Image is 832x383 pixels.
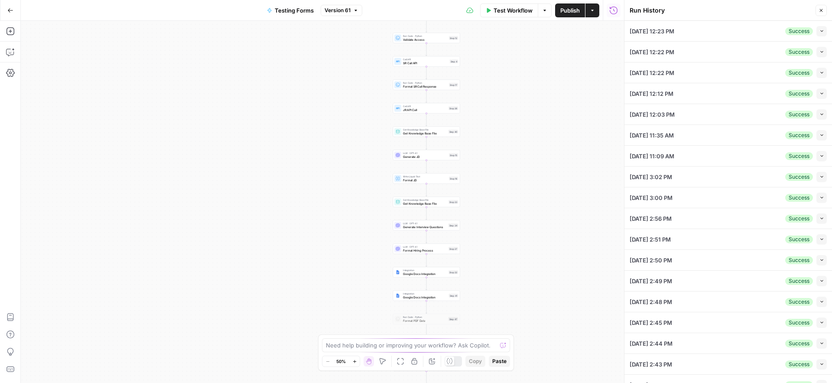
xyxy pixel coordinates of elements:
[448,247,458,251] div: Step 37
[393,314,460,324] div: Run Code · PythonFormat PDF DataStep 47
[785,277,813,285] div: Success
[630,110,675,119] span: [DATE] 12:03 PM
[403,201,447,206] span: Get Knowledge Base File
[449,153,458,157] div: Step 15
[785,256,813,264] div: Success
[630,69,674,77] span: [DATE] 12:22 PM
[403,34,447,38] span: Run Code · Python
[630,360,672,369] span: [DATE] 2:43 PM
[426,43,427,56] g: Edge from step_12 to step_4
[403,58,448,61] span: Call API
[426,207,427,220] g: Edge from step_33 to step_34
[403,151,447,155] span: LLM · GPT-4.1
[785,152,813,160] div: Success
[630,256,672,265] span: [DATE] 2:50 PM
[785,298,813,306] div: Success
[403,131,447,135] span: Get Knowledge Base File
[630,318,672,327] span: [DATE] 2:45 PM
[426,254,427,267] g: Edge from step_37 to step_32
[403,154,447,159] span: Generate JD
[403,84,447,88] span: Format SR Call Response
[396,294,400,298] img: Instagram%20post%20-%201%201.png
[630,214,672,223] span: [DATE] 2:56 PM
[630,339,673,348] span: [DATE] 2:44 PM
[785,27,813,35] div: Success
[275,6,314,15] span: Testing Forms
[630,152,674,160] span: [DATE] 11:09 AM
[403,248,447,252] span: Format Hiring Process
[785,340,813,347] div: Success
[785,48,813,56] div: Success
[426,301,427,314] g: Edge from step_41 to step_47
[403,105,447,108] span: Call API
[449,83,458,87] div: Step 17
[785,111,813,118] div: Success
[448,317,458,321] div: Step 47
[630,27,674,36] span: [DATE] 12:23 PM
[336,358,346,365] span: 50%
[785,319,813,327] div: Success
[426,160,427,173] g: Edge from step_15 to step_16
[785,236,813,243] div: Success
[630,131,674,140] span: [DATE] 11:35 AM
[630,173,672,181] span: [DATE] 3:02 PM
[403,61,448,65] span: SR Call API
[785,173,813,181] div: Success
[448,223,458,227] div: Step 34
[403,108,447,112] span: JR API Call
[393,127,460,137] div: Get Knowledge Base FileGet Knowledge Base FileStep 40
[426,324,427,337] g: Edge from step_47 to step_48
[393,56,460,67] div: Call APISR Call APIStep 4
[403,225,447,229] span: Generate Interview Questions
[393,80,460,90] div: Run Code · PythonFormat SR Call ResponseStep 17
[403,198,447,202] span: Get Knowledge Base File
[630,235,671,244] span: [DATE] 2:51 PM
[785,69,813,77] div: Success
[393,197,460,207] div: Get Knowledge Base FileGet Knowledge Base FileStep 33
[403,315,447,319] span: Run Code · Python
[448,130,458,134] div: Step 40
[403,245,447,249] span: LLM · GPT-4.1
[630,48,674,56] span: [DATE] 12:22 PM
[393,244,460,254] div: LLM · GPT-4.1Format Hiring ProcessStep 37
[480,3,538,17] button: Test Workflow
[262,3,319,17] button: Testing Forms
[403,128,447,131] span: Get Knowledge Base File
[630,298,672,306] span: [DATE] 2:48 PM
[393,291,460,301] div: IntegrationGoogle Docs IntegrationStep 41
[785,194,813,202] div: Success
[393,103,460,114] div: Call APIJR API CallStep 36
[785,360,813,368] div: Success
[393,220,460,231] div: LLM · GPT-4.1Generate Interview QuestionsStep 34
[393,33,460,43] div: Run Code · PythonValidate AccessStep 12
[403,175,447,178] span: Write Liquid Text
[403,268,447,272] span: Integration
[393,173,460,184] div: Write Liquid TextFormat JDStep 16
[393,267,460,278] div: IntegrationGoogle Docs IntegrationStep 32
[785,131,813,139] div: Success
[449,177,458,180] div: Step 16
[403,292,447,295] span: Integration
[426,67,427,79] g: Edge from step_4 to step_17
[325,7,351,14] span: Version 61
[426,90,427,103] g: Edge from step_17 to step_36
[426,231,427,243] g: Edge from step_34 to step_37
[560,6,580,15] span: Publish
[403,81,447,85] span: Run Code · Python
[448,270,458,274] div: Step 32
[492,357,507,365] span: Paste
[465,356,485,367] button: Copy
[426,278,427,290] g: Edge from step_32 to step_41
[426,20,427,33] g: Edge from start to step_12
[449,294,458,298] div: Step 41
[403,272,447,276] span: Google Docs Integration
[630,193,673,202] span: [DATE] 3:00 PM
[426,137,427,150] g: Edge from step_40 to step_15
[469,357,482,365] span: Copy
[403,222,447,225] span: LLM · GPT-4.1
[489,356,510,367] button: Paste
[403,295,447,299] span: Google Docs Integration
[393,150,460,160] div: LLM · GPT-4.1Generate JDStep 15
[403,178,447,182] span: Format JD
[785,90,813,98] div: Success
